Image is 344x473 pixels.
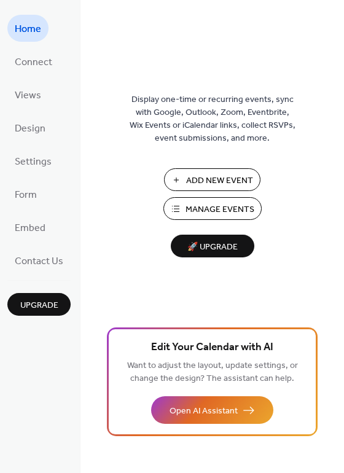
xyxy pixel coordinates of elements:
span: Views [15,86,41,106]
span: Design [15,119,45,139]
a: Design [7,114,53,141]
span: Embed [15,219,45,238]
button: 🚀 Upgrade [171,235,254,257]
span: Edit Your Calendar with AI [151,339,273,356]
a: Connect [7,48,60,75]
span: Home [15,20,41,39]
button: Add New Event [164,168,260,191]
a: Views [7,81,49,108]
button: Open AI Assistant [151,396,273,424]
span: Connect [15,53,52,72]
a: Home [7,15,49,42]
span: Form [15,186,37,205]
span: Display one-time or recurring events, sync with Google, Outlook, Zoom, Eventbrite, Wix Events or ... [130,93,295,145]
span: Add New Event [186,174,253,187]
span: 🚀 Upgrade [178,239,247,256]
a: Settings [7,147,59,174]
a: Contact Us [7,247,71,274]
button: Manage Events [163,197,262,220]
span: Settings [15,152,52,172]
span: Manage Events [186,203,254,216]
span: Open AI Assistant [170,405,238,418]
span: Upgrade [20,299,58,312]
span: Want to adjust the layout, update settings, or change the design? The assistant can help. [127,358,298,387]
a: Form [7,181,44,208]
button: Upgrade [7,293,71,316]
span: Contact Us [15,252,63,272]
a: Embed [7,214,53,241]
